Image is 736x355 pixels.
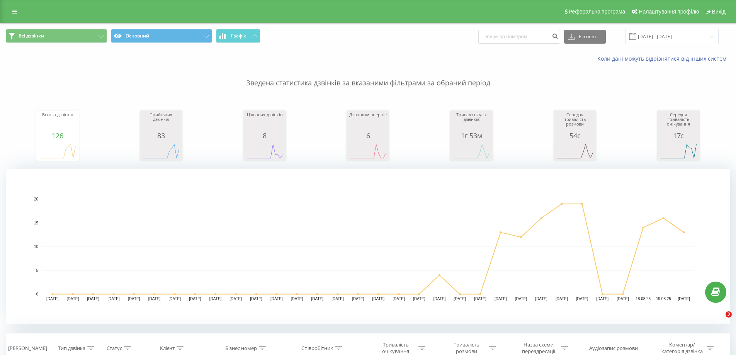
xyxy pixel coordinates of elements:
svg: A chart. [348,139,387,163]
text: [DATE] [393,297,405,301]
text: [DATE] [515,297,527,301]
text: 20 [34,197,39,201]
text: [DATE] [250,297,262,301]
iframe: Intercom live chat [710,311,728,330]
text: 5 [36,268,38,273]
text: [DATE] [107,297,120,301]
text: [DATE] [576,297,588,301]
div: Тривалість розмови [446,341,487,355]
div: Середня тривалість розмови [556,112,594,132]
text: [DATE] [597,297,609,301]
svg: A chart. [6,169,730,324]
button: Графік [216,29,260,43]
text: [DATE] [291,297,303,301]
text: [DATE] [331,297,344,301]
text: [DATE] [352,297,364,301]
text: 0 [36,292,38,296]
text: 18.08.25 [636,297,651,301]
text: [DATE] [535,297,547,301]
div: [PERSON_NAME] [8,345,47,352]
span: Налаштування профілю [639,8,699,15]
div: Назва схеми переадресації [518,341,559,355]
div: 126 [38,132,77,139]
text: [DATE] [46,297,59,301]
text: 15 [34,221,39,225]
text: [DATE] [209,297,222,301]
div: Співробітник [301,345,333,352]
text: 10 [34,245,39,249]
text: [DATE] [474,297,486,301]
svg: A chart. [556,139,594,163]
span: Вихід [712,8,726,15]
svg: A chart. [142,139,180,163]
span: Реферальна програма [569,8,626,15]
span: 3 [726,311,732,318]
div: Статус [107,345,122,352]
span: Графік [231,33,246,39]
svg: A chart. [245,139,284,163]
div: Цільових дзвінків [245,112,284,132]
div: 17с [659,132,698,139]
text: [DATE] [372,297,385,301]
div: 83 [142,132,180,139]
div: Тривалість усіх дзвінків [452,112,491,132]
a: Коли дані можуть відрізнятися вiд інших систем [597,55,730,62]
div: Всього дзвінків [38,112,77,132]
div: Тип дзвінка [58,345,85,352]
div: Дзвонили вперше [348,112,387,132]
text: [DATE] [67,297,79,301]
div: Коментар/категорія дзвінка [660,341,705,355]
text: [DATE] [617,297,629,301]
button: Всі дзвінки [6,29,107,43]
div: Клієнт [160,345,175,352]
span: Всі дзвінки [19,33,44,39]
div: 54с [556,132,594,139]
text: [DATE] [413,297,425,301]
input: Пошук за номером [478,30,560,44]
svg: A chart. [659,139,698,163]
text: [DATE] [678,297,690,301]
button: Основний [111,29,212,43]
text: [DATE] [433,297,446,301]
text: [DATE] [148,297,161,301]
text: [DATE] [230,297,242,301]
div: Прийнятих дзвінків [142,112,180,132]
div: Бізнес номер [225,345,257,352]
text: [DATE] [556,297,568,301]
div: Аудіозапис розмови [589,345,638,352]
svg: A chart. [452,139,491,163]
text: 19.08.25 [656,297,671,301]
button: Експорт [564,30,606,44]
text: [DATE] [454,297,466,301]
div: Середня тривалість очікування [659,112,698,132]
p: Зведена статистика дзвінків за вказаними фільтрами за обраний період [6,63,730,88]
div: 8 [245,132,284,139]
text: [DATE] [270,297,283,301]
text: [DATE] [128,297,140,301]
div: 1г 53м [452,132,491,139]
text: [DATE] [87,297,100,301]
svg: A chart. [38,139,77,163]
text: [DATE] [189,297,201,301]
div: Тривалість очікування [375,341,416,355]
text: [DATE] [311,297,323,301]
text: [DATE] [495,297,507,301]
div: 6 [348,132,387,139]
text: [DATE] [168,297,181,301]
